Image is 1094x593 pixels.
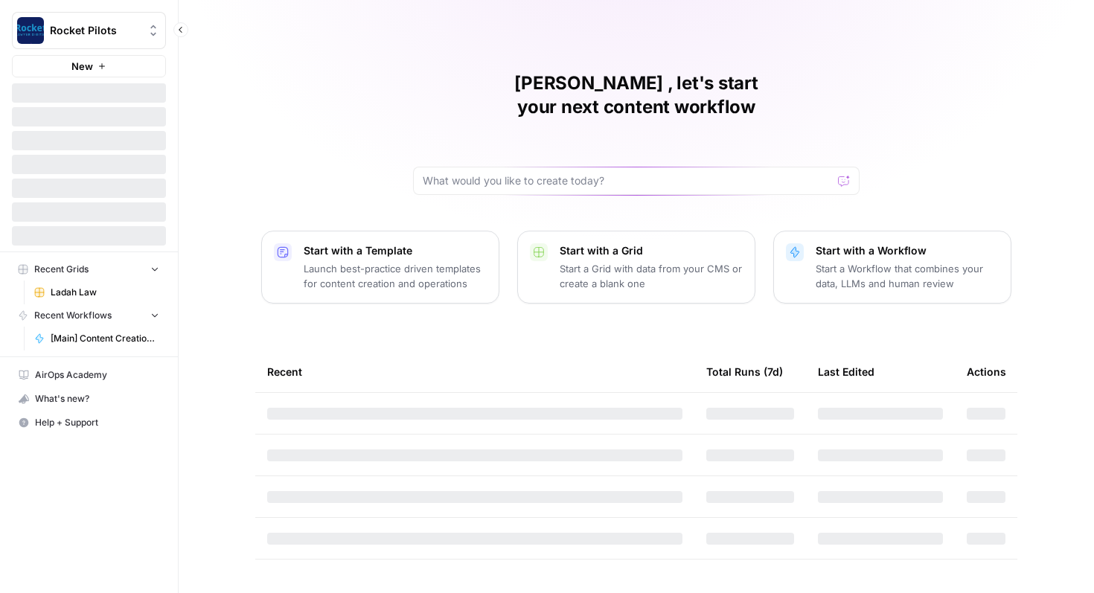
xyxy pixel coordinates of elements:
[261,231,499,304] button: Start with a TemplateLaunch best-practice driven templates for content creation and operations
[423,173,832,188] input: What would you like to create today?
[706,351,783,392] div: Total Runs (7d)
[12,411,166,435] button: Help + Support
[12,55,166,77] button: New
[50,23,140,38] span: Rocket Pilots
[560,261,743,291] p: Start a Grid with data from your CMS or create a blank one
[560,243,743,258] p: Start with a Grid
[818,351,874,392] div: Last Edited
[12,304,166,327] button: Recent Workflows
[967,351,1006,392] div: Actions
[816,243,999,258] p: Start with a Workflow
[51,286,159,299] span: Ladah Law
[12,387,166,411] button: What's new?
[12,258,166,281] button: Recent Grids
[413,71,860,119] h1: [PERSON_NAME] , let's start your next content workflow
[34,263,89,276] span: Recent Grids
[517,231,755,304] button: Start with a GridStart a Grid with data from your CMS or create a blank one
[28,327,166,350] a: [Main] Content Creation Brief
[35,368,159,382] span: AirOps Academy
[28,281,166,304] a: Ladah Law
[51,332,159,345] span: [Main] Content Creation Brief
[304,243,487,258] p: Start with a Template
[71,59,93,74] span: New
[17,17,44,44] img: Rocket Pilots Logo
[267,351,682,392] div: Recent
[12,363,166,387] a: AirOps Academy
[304,261,487,291] p: Launch best-practice driven templates for content creation and operations
[35,416,159,429] span: Help + Support
[816,261,999,291] p: Start a Workflow that combines your data, LLMs and human review
[773,231,1011,304] button: Start with a WorkflowStart a Workflow that combines your data, LLMs and human review
[13,388,165,410] div: What's new?
[34,309,112,322] span: Recent Workflows
[12,12,166,49] button: Workspace: Rocket Pilots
